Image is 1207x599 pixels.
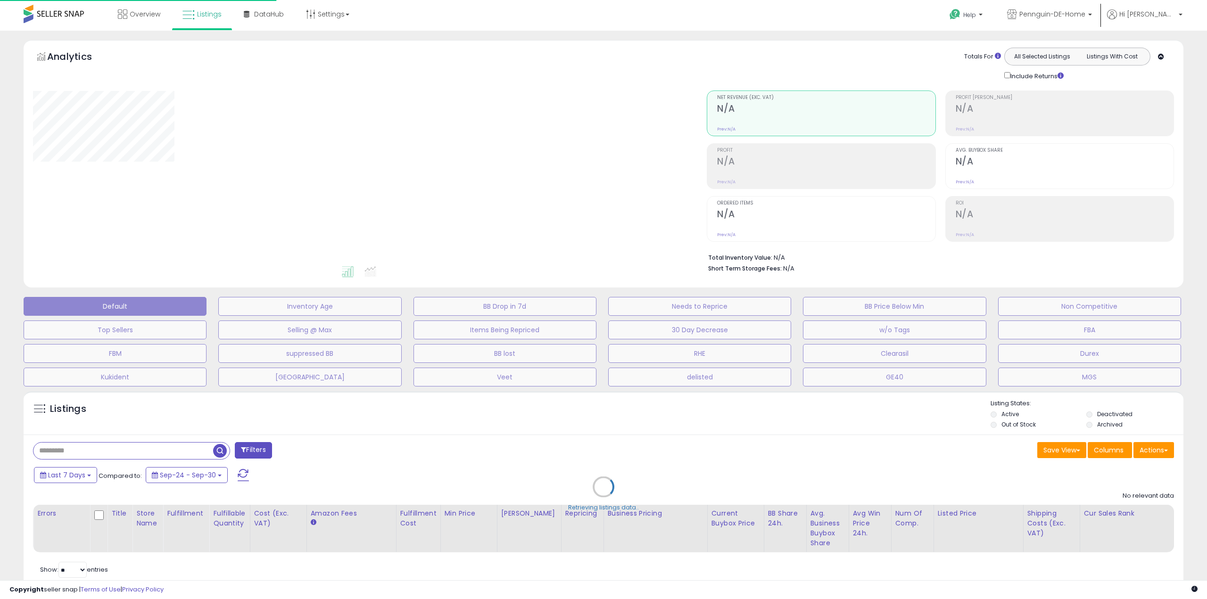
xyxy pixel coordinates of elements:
[708,254,772,262] b: Total Inventory Value:
[608,344,791,363] button: RHE
[130,9,160,19] span: Overview
[997,70,1075,81] div: Include Returns
[956,179,974,185] small: Prev: N/A
[608,368,791,386] button: delisted
[803,320,986,339] button: w/o Tags
[717,179,736,185] small: Prev: N/A
[717,103,935,116] h2: N/A
[218,320,401,339] button: Selling @ Max
[942,1,992,31] a: Help
[803,344,986,363] button: Clearasil
[803,297,986,316] button: BB Price Below Min
[1077,50,1147,63] button: Listings With Cost
[708,264,782,272] b: Short Term Storage Fees:
[803,368,986,386] button: GE40
[254,9,284,19] span: DataHub
[1007,50,1077,63] button: All Selected Listings
[717,232,736,238] small: Prev: N/A
[708,251,1167,263] li: N/A
[956,209,1174,222] h2: N/A
[24,297,207,316] button: Default
[9,585,164,594] div: seller snap | |
[197,9,222,19] span: Listings
[998,344,1181,363] button: Durex
[998,320,1181,339] button: FBA
[9,585,44,594] strong: Copyright
[998,297,1181,316] button: Non Competitive
[218,297,401,316] button: Inventory Age
[24,344,207,363] button: FBM
[998,368,1181,386] button: MGS
[717,156,935,169] h2: N/A
[24,368,207,386] button: Kukident
[1107,9,1182,31] a: Hi [PERSON_NAME]
[956,156,1174,169] h2: N/A
[963,11,976,19] span: Help
[949,8,961,20] i: Get Help
[218,368,401,386] button: [GEOGRAPHIC_DATA]
[608,297,791,316] button: Needs to Reprice
[964,52,1001,61] div: Totals For
[717,95,935,100] span: Net Revenue (Exc. VAT)
[956,148,1174,153] span: Avg. Buybox Share
[24,320,207,339] button: Top Sellers
[956,232,974,238] small: Prev: N/A
[717,201,935,206] span: Ordered Items
[413,297,596,316] button: BB Drop in 7d
[783,264,794,273] span: N/A
[956,126,974,132] small: Prev: N/A
[956,201,1174,206] span: ROI
[568,503,639,512] div: Retrieving listings data..
[1119,9,1176,19] span: Hi [PERSON_NAME]
[717,209,935,222] h2: N/A
[218,344,401,363] button: suppressed BB
[413,344,596,363] button: BB lost
[956,103,1174,116] h2: N/A
[413,320,596,339] button: Items Being Repriced
[956,95,1174,100] span: Profit [PERSON_NAME]
[1019,9,1085,19] span: Pennguin-DE-Home
[608,320,791,339] button: 30 Day Decrease
[47,50,110,66] h5: Analytics
[413,368,596,386] button: Veet
[717,148,935,153] span: Profit
[717,126,736,132] small: Prev: N/A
